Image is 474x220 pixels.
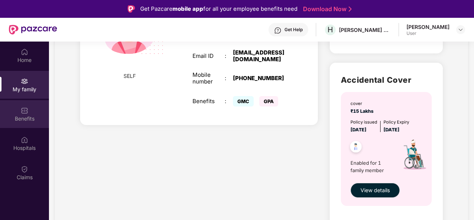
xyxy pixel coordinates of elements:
div: cover [350,100,376,107]
div: : [225,53,233,59]
div: Get Pazcare for all your employee benefits need [140,4,297,13]
img: New Pazcare Logo [9,25,57,35]
img: svg+xml;base64,PHN2ZyBpZD0iQ2xhaW0iIHhtbG5zPSJodHRwOi8vd3d3LnczLm9yZy8yMDAwL3N2ZyIgd2lkdGg9IjIwIi... [21,165,28,173]
img: svg+xml;base64,PHN2ZyBpZD0iSGVscC0zMngzMiIgeG1sbnM9Imh0dHA6Ly93d3cudzMub3JnLzIwMDAvc3ZnIiB3aWR0aD... [274,27,282,34]
span: [DATE] [384,127,399,132]
img: svg+xml;base64,PHN2ZyBpZD0iSG9tZSIgeG1sbnM9Imh0dHA6Ly93d3cudzMub3JnLzIwMDAvc3ZnIiB3aWR0aD0iMjAiIG... [21,48,28,56]
span: H [327,25,333,34]
span: GPA [259,96,278,106]
a: Download Now [303,5,349,13]
div: Email ID [192,53,225,59]
div: Benefits [192,98,225,105]
div: [PHONE_NUMBER] [233,75,289,82]
div: Mobile number [192,72,225,85]
div: [PERSON_NAME] AGROTECH SOLUTIONS PRIVATE LIMITED [339,26,391,33]
div: [PERSON_NAME] [406,23,450,30]
button: View details [350,183,400,198]
strong: mobile app [172,5,203,12]
div: [EMAIL_ADDRESS][DOMAIN_NAME] [233,49,289,63]
div: User [406,30,450,36]
img: Stroke [349,5,352,13]
h2: Accidental Cover [341,74,431,86]
div: : [225,98,233,105]
img: svg+xml;base64,PHN2ZyBpZD0iRHJvcGRvd24tMzJ4MzIiIHhtbG5zPSJodHRwOi8vd3d3LnczLm9yZy8yMDAwL3N2ZyIgd2... [458,27,464,33]
div: : [225,75,233,82]
img: icon [393,134,435,179]
span: Enabled for 1 family member [350,159,393,174]
div: Policy Expiry [384,119,409,125]
img: svg+xml;base64,PHN2ZyBpZD0iSG9zcGl0YWxzIiB4bWxucz0iaHR0cDovL3d3dy53My5vcmcvMjAwMC9zdmciIHdpZHRoPS... [21,136,28,144]
div: Policy issued [350,119,377,125]
span: GMC [233,96,254,106]
span: View details [361,186,390,194]
span: SELF [124,72,136,80]
span: ₹15 Lakhs [350,108,376,114]
img: svg+xml;base64,PHN2ZyBpZD0iQmVuZWZpdHMiIHhtbG5zPSJodHRwOi8vd3d3LnczLm9yZy8yMDAwL3N2ZyIgd2lkdGg9Ij... [21,107,28,114]
img: svg+xml;base64,PHN2ZyB4bWxucz0iaHR0cDovL3d3dy53My5vcmcvMjAwMC9zdmciIHdpZHRoPSI0OC45NDMiIGhlaWdodD... [347,139,365,157]
span: [DATE] [350,127,366,132]
img: svg+xml;base64,PHN2ZyB3aWR0aD0iMjAiIGhlaWdodD0iMjAiIHZpZXdCb3g9IjAgMCAyMCAyMCIgZmlsbD0ibm9uZSIgeG... [21,78,28,85]
img: Logo [128,5,135,13]
div: Get Help [284,27,303,33]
